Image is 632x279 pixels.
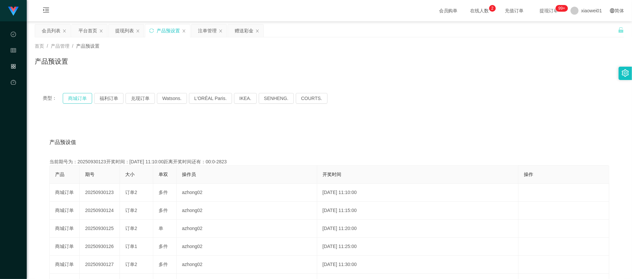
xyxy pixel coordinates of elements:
[491,5,493,12] p: 2
[235,24,253,37] div: 赠送彩金
[47,43,48,49] span: /
[618,27,624,33] i: 图标: unlock
[317,220,518,238] td: [DATE] 11:20:00
[49,138,76,146] span: 产品预设值
[11,76,16,143] a: 图标: dashboard平台首页
[198,24,217,37] div: 注单管理
[99,29,103,33] i: 图标: close
[125,208,137,213] span: 订单2
[524,172,533,177] span: 操作
[502,8,527,13] span: 充值订单
[80,238,120,256] td: 20250930126
[42,24,60,37] div: 会员列表
[182,29,186,33] i: 图标: close
[80,220,120,238] td: 20250930125
[157,24,180,37] div: 产品预设置
[317,238,518,256] td: [DATE] 11:25:00
[159,172,168,177] span: 单双
[80,184,120,202] td: 20250930123
[43,93,63,104] span: 类型：
[159,226,163,231] span: 单
[177,184,317,202] td: azhong02
[177,238,317,256] td: azhong02
[11,61,16,74] i: 图标: appstore-o
[11,32,16,91] span: 数据中心
[115,24,134,37] div: 提现列表
[234,93,257,104] button: IKEA.
[159,244,168,249] span: 多件
[78,24,97,37] div: 平台首页
[610,8,615,13] i: 图标: global
[80,202,120,220] td: 20250930124
[157,93,187,104] button: Watsons.
[11,64,16,123] span: 产品管理
[63,93,92,104] button: 商城订单
[50,238,80,256] td: 商城订单
[35,0,57,22] i: 图标: menu-unfold
[317,202,518,220] td: [DATE] 11:15:00
[136,29,140,33] i: 图标: close
[177,202,317,220] td: azhong02
[50,202,80,220] td: 商城订单
[49,158,609,165] div: 当前期号为：20250930123开奖时间：[DATE] 11:10:00距离开奖时间还有：00:0-2823
[259,93,294,104] button: SENHENG.
[489,5,496,12] sup: 2
[622,69,629,77] i: 图标: setting
[62,29,66,33] i: 图标: close
[35,43,44,49] span: 首页
[11,29,16,42] i: 图标: check-circle-o
[125,262,137,267] span: 订单2
[35,56,68,66] h1: 产品预设置
[51,43,69,49] span: 产品管理
[8,7,19,16] img: logo.9652507e.png
[149,28,154,33] i: 图标: sync
[50,184,80,202] td: 商城订单
[125,190,137,195] span: 订单2
[125,226,137,231] span: 订单2
[125,244,137,249] span: 订单1
[159,208,168,213] span: 多件
[219,29,223,33] i: 图标: close
[125,172,135,177] span: 大小
[80,256,120,274] td: 20250930127
[317,256,518,274] td: [DATE] 11:30:00
[76,43,99,49] span: 产品预设置
[11,45,16,58] i: 图标: table
[467,8,492,13] span: 在线人数
[72,43,73,49] span: /
[296,93,328,104] button: COURTS.
[537,8,562,13] span: 提现订单
[11,48,16,107] span: 会员管理
[323,172,341,177] span: 开奖时间
[189,93,232,104] button: L'ORÉAL Paris.
[182,172,196,177] span: 操作员
[177,220,317,238] td: azhong02
[50,220,80,238] td: 商城订单
[317,184,518,202] td: [DATE] 11:10:00
[556,5,568,12] sup: 1211
[255,29,259,33] i: 图标: close
[159,262,168,267] span: 多件
[126,93,155,104] button: 兑现订单
[94,93,124,104] button: 福利订单
[159,190,168,195] span: 多件
[177,256,317,274] td: azhong02
[85,172,94,177] span: 期号
[55,172,64,177] span: 产品
[50,256,80,274] td: 商城订单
